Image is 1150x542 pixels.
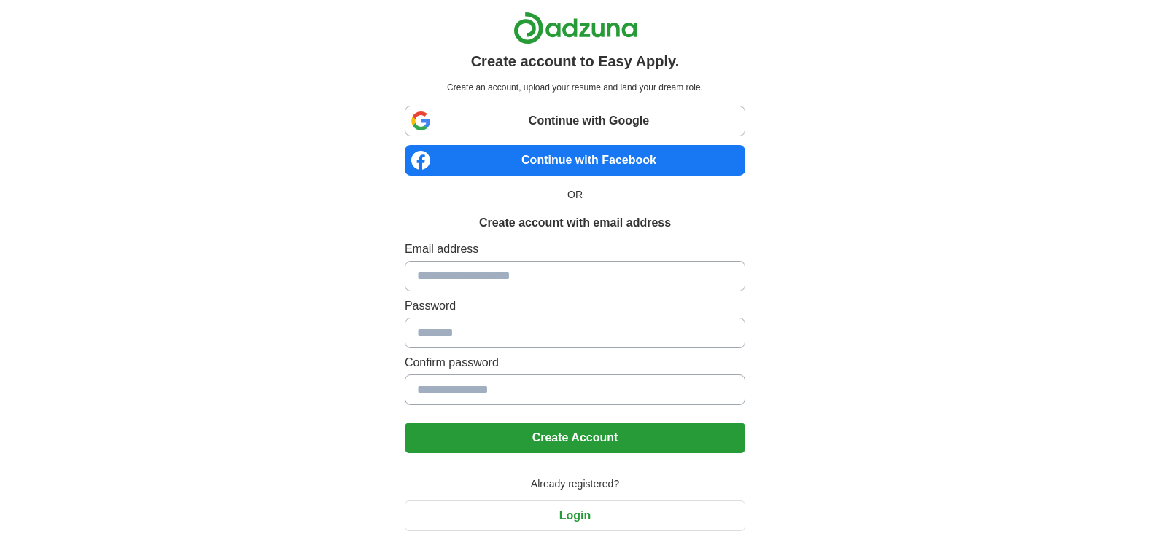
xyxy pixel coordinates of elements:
[471,50,680,72] h1: Create account to Easy Apply.
[405,354,745,372] label: Confirm password
[405,423,745,453] button: Create Account
[513,12,637,44] img: Adzuna logo
[405,297,745,315] label: Password
[479,214,671,232] h1: Create account with email address
[405,106,745,136] a: Continue with Google
[405,509,745,522] a: Login
[405,145,745,176] a: Continue with Facebook
[522,476,628,492] span: Already registered?
[408,81,742,94] p: Create an account, upload your resume and land your dream role.
[405,240,745,258] label: Email address
[559,187,591,203] span: OR
[405,500,745,531] button: Login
